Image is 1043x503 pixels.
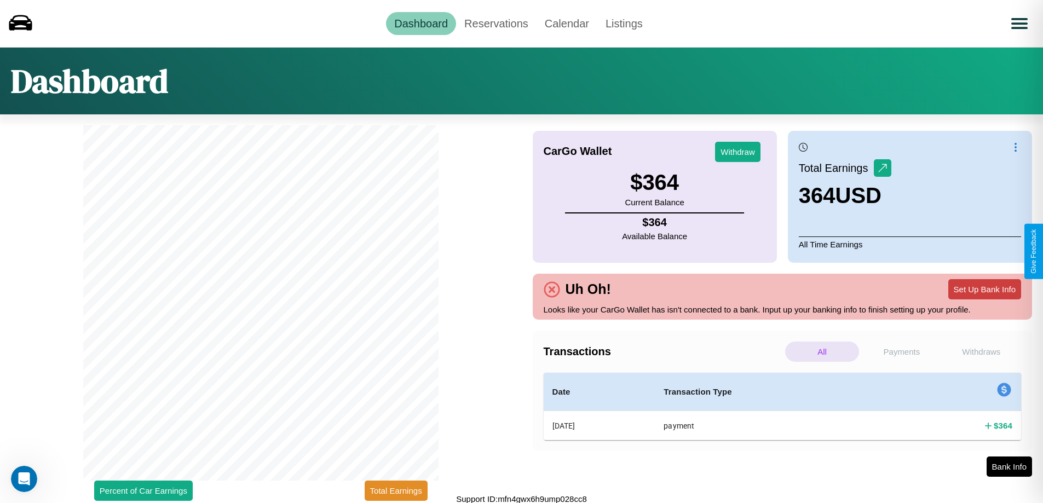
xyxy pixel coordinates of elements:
[94,481,193,501] button: Percent of Car Earnings
[799,158,874,178] p: Total Earnings
[365,481,428,501] button: Total Earnings
[544,411,655,441] th: [DATE]
[544,302,1022,317] p: Looks like your CarGo Wallet has isn't connected to a bank. Input up your banking info to finish ...
[948,279,1021,299] button: Set Up Bank Info
[785,342,859,362] p: All
[597,12,651,35] a: Listings
[11,466,37,492] iframe: Intercom live chat
[622,216,687,229] h4: $ 364
[456,12,537,35] a: Reservations
[625,170,684,195] h3: $ 364
[552,385,647,398] h4: Date
[544,345,782,358] h4: Transactions
[625,195,684,210] p: Current Balance
[560,281,616,297] h4: Uh Oh!
[944,342,1018,362] p: Withdraws
[655,411,891,441] th: payment
[865,342,938,362] p: Payments
[544,145,612,158] h4: CarGo Wallet
[987,456,1032,477] button: Bank Info
[664,385,883,398] h4: Transaction Type
[622,229,687,244] p: Available Balance
[799,183,891,208] h3: 364 USD
[1030,229,1038,274] div: Give Feedback
[994,420,1012,431] h4: $ 364
[1004,8,1035,39] button: Open menu
[537,12,597,35] a: Calendar
[799,236,1021,252] p: All Time Earnings
[386,12,456,35] a: Dashboard
[544,373,1022,440] table: simple table
[715,142,760,162] button: Withdraw
[11,59,168,103] h1: Dashboard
